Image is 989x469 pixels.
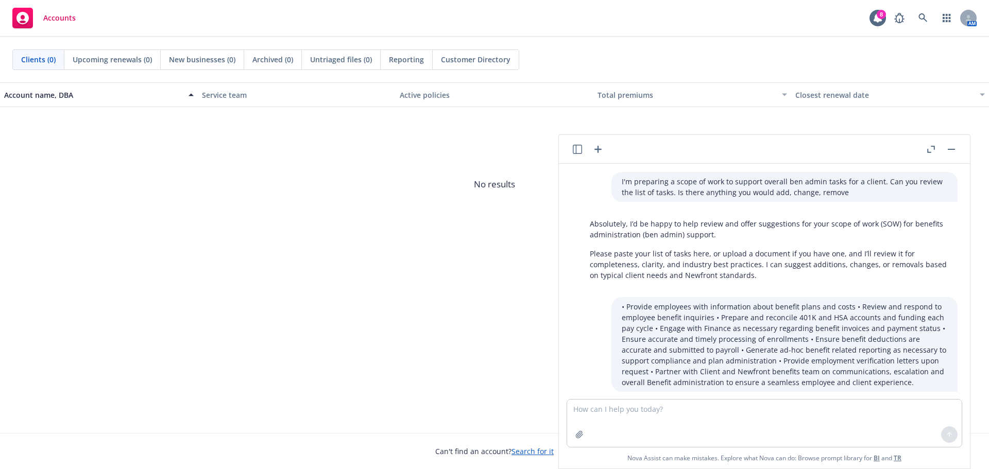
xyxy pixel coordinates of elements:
span: Upcoming renewals (0) [73,54,152,65]
div: Service team [202,90,391,100]
a: Search [913,8,933,28]
a: Report a Bug [889,8,910,28]
a: Accounts [8,4,80,32]
div: Active policies [400,90,589,100]
a: TR [894,454,901,462]
p: I'm preparing a scope of work to support overall ben admin tasks for a client. Can you review the... [622,176,947,198]
span: Archived (0) [252,54,293,65]
div: Total premiums [598,90,776,100]
a: Search for it [511,446,554,456]
div: Account name, DBA [4,90,182,100]
span: Clients (0) [21,54,56,65]
span: Accounts [43,14,76,22]
span: Nova Assist can make mistakes. Explore what Nova can do: Browse prompt library for and [627,447,901,468]
span: Reporting [389,54,424,65]
span: Customer Directory [441,54,510,65]
a: BI [874,454,880,462]
button: Closest renewal date [791,82,989,107]
a: Switch app [936,8,957,28]
div: 8 [877,10,886,19]
p: Absolutely, I’d be happy to help review and offer suggestions for your scope of work (SOW) for be... [590,218,947,240]
button: Service team [198,82,396,107]
p: Please paste your list of tasks here, or upload a document if you have one, and I’ll review it fo... [590,248,947,281]
span: Can't find an account? [435,446,554,457]
p: • Provide employees with information about benefit plans and costs • Review and respond to employ... [622,301,947,388]
button: Active policies [396,82,593,107]
button: Total premiums [593,82,791,107]
span: New businesses (0) [169,54,235,65]
div: Closest renewal date [795,90,974,100]
span: Untriaged files (0) [310,54,372,65]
